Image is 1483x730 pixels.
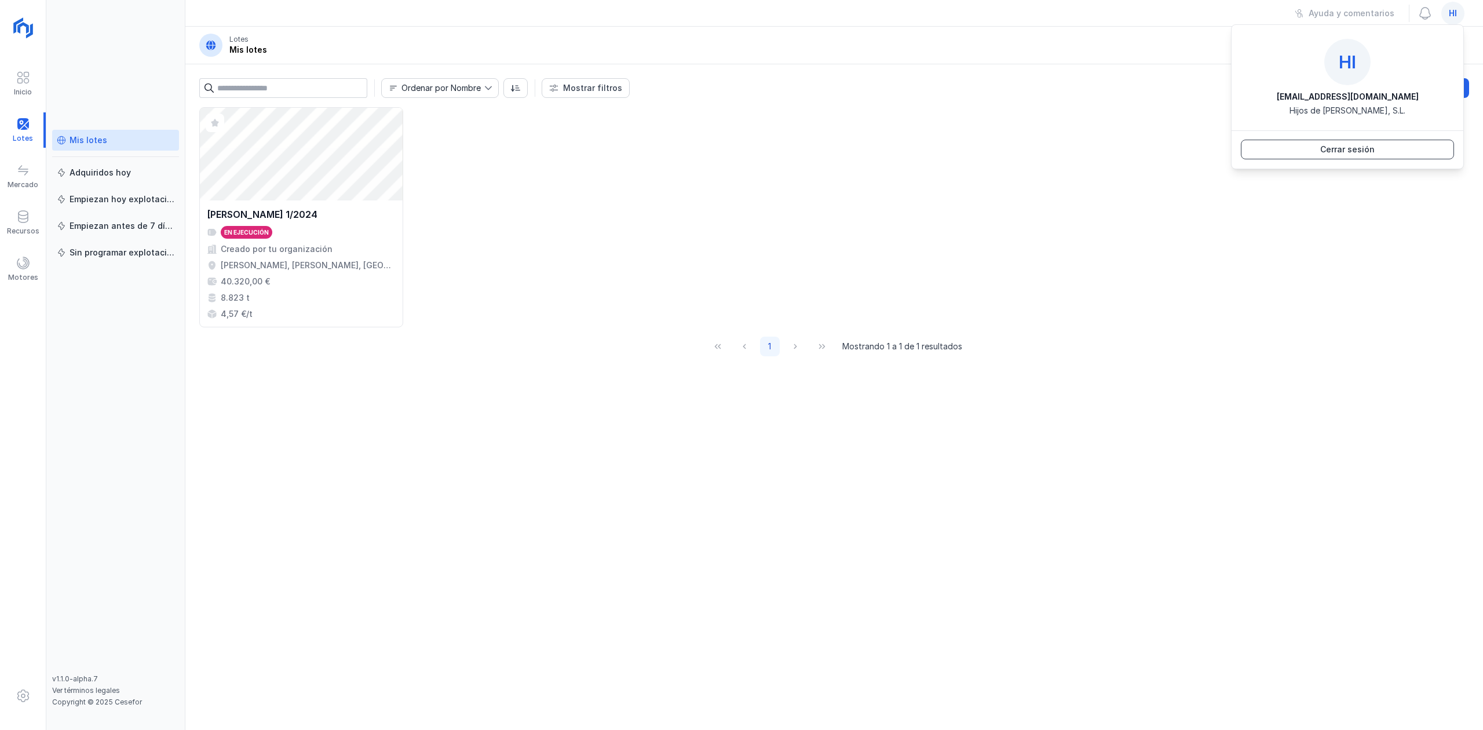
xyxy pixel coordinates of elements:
[221,308,253,320] div: 4,57 €/t
[52,130,179,151] a: Mis lotes
[542,78,630,98] button: Mostrar filtros
[221,243,333,255] div: Creado por tu organización
[70,220,174,232] div: Empiezan antes de 7 días
[229,44,267,56] div: Mis lotes
[52,674,179,684] div: v1.1.0-alpha.7
[1320,144,1375,155] div: Cerrar sesión
[842,341,962,352] span: Mostrando 1 a 1 de 1 resultados
[1309,8,1394,19] div: Ayuda y comentarios
[52,189,179,210] a: Empiezan hoy explotación
[7,227,39,236] div: Recursos
[1449,8,1457,19] span: hi
[70,194,174,205] div: Empiezan hoy explotación
[52,216,179,236] a: Empiezan antes de 7 días
[207,207,317,221] div: [PERSON_NAME] 1/2024
[221,292,250,304] div: 8.823 t
[1241,140,1454,159] button: Cerrar sesión
[1287,3,1402,23] button: Ayuda y comentarios
[70,134,107,146] div: Mis lotes
[199,107,403,327] a: [PERSON_NAME] 1/2024En ejecuciónCreado por tu organización[PERSON_NAME], [PERSON_NAME], [GEOGRAPH...
[229,35,249,44] div: Lotes
[52,162,179,183] a: Adquiridos hoy
[52,686,120,695] a: Ver términos legales
[70,247,174,258] div: Sin programar explotación
[70,167,131,178] div: Adquiridos hoy
[1277,91,1419,103] div: [EMAIL_ADDRESS][DOMAIN_NAME]
[563,82,622,94] div: Mostrar filtros
[224,228,269,236] div: En ejecución
[1339,52,1356,72] span: hi
[401,84,481,92] div: Ordenar por Nombre
[760,337,780,356] button: Page 1
[52,698,179,707] div: Copyright © 2025 Cesefor
[382,79,484,97] span: Nombre
[8,180,38,189] div: Mercado
[52,242,179,263] a: Sin programar explotación
[221,276,270,287] div: 40.320,00 €
[14,87,32,97] div: Inicio
[9,13,38,42] img: logoRight.svg
[221,260,396,271] div: [PERSON_NAME], [PERSON_NAME], [GEOGRAPHIC_DATA], [GEOGRAPHIC_DATA]
[8,273,38,282] div: Motores
[1290,105,1405,116] div: Hijos de [PERSON_NAME], S.L.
